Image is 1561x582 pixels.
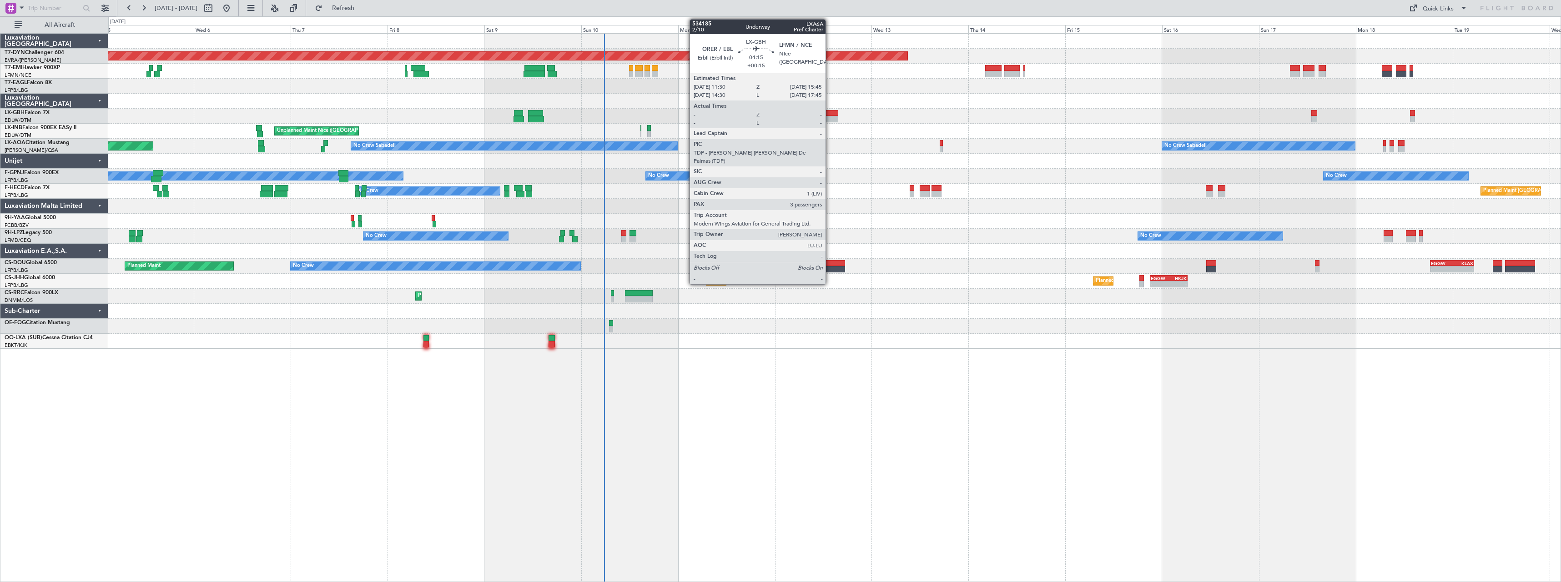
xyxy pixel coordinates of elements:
[5,50,25,55] span: T7-DYN
[5,222,29,229] a: FCBB/BZV
[5,125,22,130] span: LX-INB
[5,275,55,281] a: CS-JHHGlobal 6000
[5,185,25,191] span: F-HECD
[293,259,314,273] div: No Crew
[1168,281,1187,287] div: -
[97,25,194,33] div: Tue 5
[5,125,76,130] a: LX-INBFalcon 900EX EASy II
[5,110,50,115] a: LX-GBHFalcon 7X
[775,25,872,33] div: Tue 12
[1151,281,1169,287] div: -
[5,65,60,70] a: T7-EMIHawker 900XP
[5,320,70,326] a: OE-FOGCitation Mustang
[1151,276,1169,281] div: EGGW
[1405,1,1472,15] button: Quick Links
[1259,25,1356,33] div: Sun 17
[5,282,28,289] a: LFPB/LBG
[353,139,396,153] div: No Crew Sabadell
[127,259,161,273] div: Planned Maint
[581,25,678,33] div: Sun 10
[311,1,365,15] button: Refresh
[1326,169,1347,183] div: No Crew
[678,25,775,33] div: Mon 11
[1065,25,1162,33] div: Fri 15
[28,1,80,15] input: Trip Number
[5,80,52,85] a: T7-EAGLFalcon 8X
[5,290,24,296] span: CS-RRC
[1140,229,1161,243] div: No Crew
[5,117,31,124] a: EDLW/DTM
[5,237,31,244] a: LFMD/CEQ
[5,57,61,64] a: EVRA/[PERSON_NAME]
[968,25,1065,33] div: Thu 14
[1162,25,1259,33] div: Sat 16
[5,185,50,191] a: F-HECDFalcon 7X
[1096,274,1239,288] div: Planned Maint [GEOGRAPHIC_DATA] ([GEOGRAPHIC_DATA])
[1452,266,1473,272] div: -
[5,110,25,115] span: LX-GBH
[5,290,58,296] a: CS-RRCFalcon 900LX
[5,260,26,266] span: CS-DOU
[1453,25,1550,33] div: Tue 19
[5,80,27,85] span: T7-EAGL
[709,274,852,288] div: Planned Maint [GEOGRAPHIC_DATA] ([GEOGRAPHIC_DATA])
[5,342,27,349] a: EBKT/KJK
[1431,266,1452,272] div: -
[5,72,31,79] a: LFMN/NCE
[418,289,535,303] div: Planned Maint Larnaca ([GEOGRAPHIC_DATA] Intl)
[5,177,28,184] a: LFPB/LBG
[5,230,52,236] a: 9H-LPZLegacy 500
[5,140,25,145] span: LX-AOA
[388,25,484,33] div: Fri 8
[5,275,24,281] span: CS-JHH
[155,4,197,12] span: [DATE] - [DATE]
[484,25,581,33] div: Sat 9
[5,65,22,70] span: T7-EMI
[5,297,33,304] a: DNMM/LOS
[5,215,56,221] a: 9H-YAAGlobal 5000
[5,335,42,341] span: OO-LXA (SUB)
[5,132,31,139] a: EDLW/DTM
[277,124,385,138] div: Unplanned Maint Nice ([GEOGRAPHIC_DATA])
[648,169,669,183] div: No Crew
[10,18,99,32] button: All Aircraft
[5,230,23,236] span: 9H-LPZ
[110,18,126,26] div: [DATE]
[5,267,28,274] a: LFPB/LBG
[5,87,28,94] a: LFPB/LBG
[5,170,59,176] a: F-GPNJFalcon 900EX
[5,50,64,55] a: T7-DYNChallenger 604
[5,320,26,326] span: OE-FOG
[5,140,70,145] a: LX-AOACitation Mustang
[194,25,291,33] div: Wed 6
[1164,139,1207,153] div: No Crew Sabadell
[1431,261,1452,266] div: EGGW
[324,5,363,11] span: Refresh
[5,215,25,221] span: 9H-YAA
[1168,276,1187,281] div: HKJK
[366,229,387,243] div: No Crew
[358,184,378,198] div: No Crew
[5,192,28,199] a: LFPB/LBG
[1356,25,1453,33] div: Mon 18
[291,25,388,33] div: Thu 7
[24,22,96,28] span: All Aircraft
[1423,5,1454,14] div: Quick Links
[1452,261,1473,266] div: KLAX
[871,25,968,33] div: Wed 13
[5,335,93,341] a: OO-LXA (SUB)Cessna Citation CJ4
[729,259,872,273] div: Planned Maint [GEOGRAPHIC_DATA] ([GEOGRAPHIC_DATA])
[5,260,57,266] a: CS-DOUGlobal 6500
[5,147,58,154] a: [PERSON_NAME]/QSA
[5,170,24,176] span: F-GPNJ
